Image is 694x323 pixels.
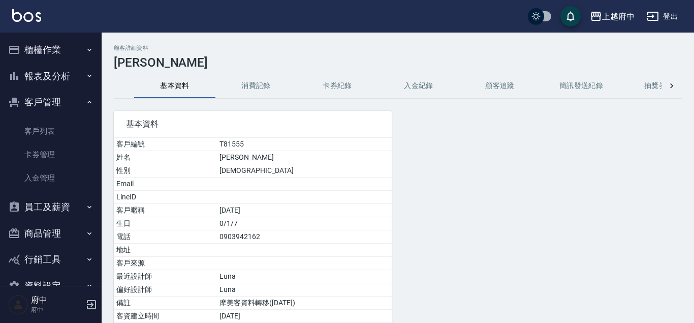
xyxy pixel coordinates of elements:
[4,63,98,90] button: 報表及分析
[4,220,98,247] button: 商品管理
[217,164,392,178] td: [DEMOGRAPHIC_DATA]
[4,120,98,143] a: 客戶列表
[114,151,217,164] td: 姓名
[126,119,380,129] span: 基本資料
[114,230,217,244] td: 電話
[114,178,217,191] td: Email
[4,194,98,220] button: 員工及薪資
[114,257,217,270] td: 客戶來源
[114,244,217,257] td: 地址
[217,270,392,283] td: Luna
[217,283,392,297] td: Luna
[114,270,217,283] td: 最近設計師
[541,74,622,98] button: 簡訊發送紀錄
[217,297,392,310] td: 摩美客資料轉移([DATE])
[31,305,83,314] p: 府中
[217,230,392,244] td: 0903942162
[217,151,392,164] td: [PERSON_NAME]
[4,166,98,190] a: 入金管理
[4,246,98,273] button: 行銷工具
[4,143,98,166] a: 卡券管理
[114,283,217,297] td: 偏好設計師
[602,10,635,23] div: 上越府中
[643,7,682,26] button: 登出
[4,273,98,299] button: 資料設定
[114,55,682,70] h3: [PERSON_NAME]
[4,37,98,63] button: 櫃檯作業
[297,74,378,98] button: 卡券紀錄
[114,164,217,178] td: 性別
[114,204,217,217] td: 客戶暱稱
[114,45,682,51] h2: 顧客詳細資料
[586,6,639,27] button: 上越府中
[12,9,41,22] img: Logo
[114,297,217,310] td: 備註
[217,217,392,230] td: 0/1/7
[560,6,581,26] button: save
[217,204,392,217] td: [DATE]
[8,295,28,315] img: Person
[217,310,392,323] td: [DATE]
[114,191,217,204] td: LineID
[114,217,217,230] td: 生日
[31,295,83,305] h5: 府中
[215,74,297,98] button: 消費記錄
[4,89,98,115] button: 客戶管理
[114,138,217,151] td: 客戶編號
[378,74,459,98] button: 入金紀錄
[114,310,217,323] td: 客資建立時間
[134,74,215,98] button: 基本資料
[217,138,392,151] td: T81555
[459,74,541,98] button: 顧客追蹤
